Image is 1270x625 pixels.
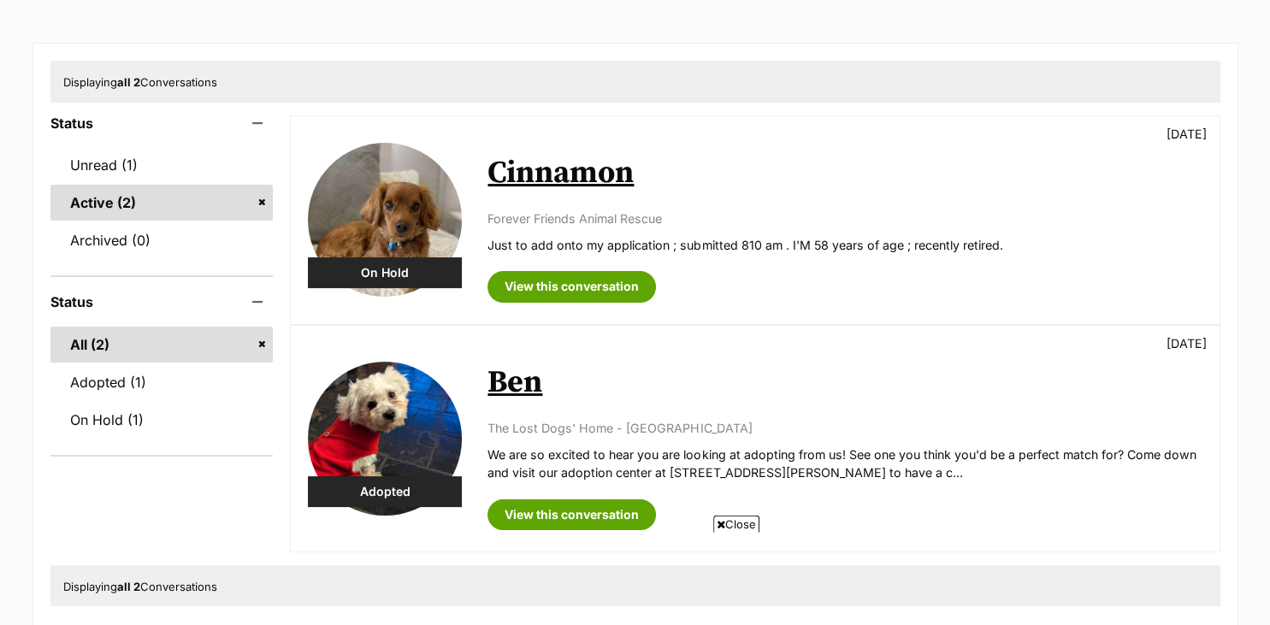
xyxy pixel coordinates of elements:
a: View this conversation [487,271,656,302]
a: Cinnamon [487,154,634,192]
p: Forever Friends Animal Rescue [487,209,1202,227]
div: Adopted [308,476,462,507]
span: Displaying Conversations [63,580,217,593]
p: The Lost Dogs' Home - [GEOGRAPHIC_DATA] [487,419,1202,437]
p: We are so excited to hear you are looking at adopting from us! See one you think you'd be a perfe... [487,445,1202,482]
img: Ben [308,362,462,516]
p: [DATE] [1167,334,1207,352]
div: On Hold [308,257,462,288]
span: Close [713,516,759,533]
strong: all 2 [117,580,140,593]
img: Cinnamon [308,143,462,297]
span: Displaying Conversations [63,75,217,89]
a: View this conversation [487,499,656,530]
a: On Hold (1) [50,402,274,438]
a: Ben [487,363,542,402]
a: All (2) [50,327,274,363]
a: Archived (0) [50,222,274,258]
strong: all 2 [117,75,140,89]
p: Just to add onto my application ; submitted 810 am . I'M 58 years of age ; recently retired. [487,236,1202,254]
header: Status [50,115,274,131]
a: Adopted (1) [50,364,274,400]
p: [DATE] [1167,125,1207,143]
header: Status [50,294,274,310]
a: Unread (1) [50,147,274,183]
a: Active (2) [50,185,274,221]
iframe: Advertisement [324,540,947,616]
